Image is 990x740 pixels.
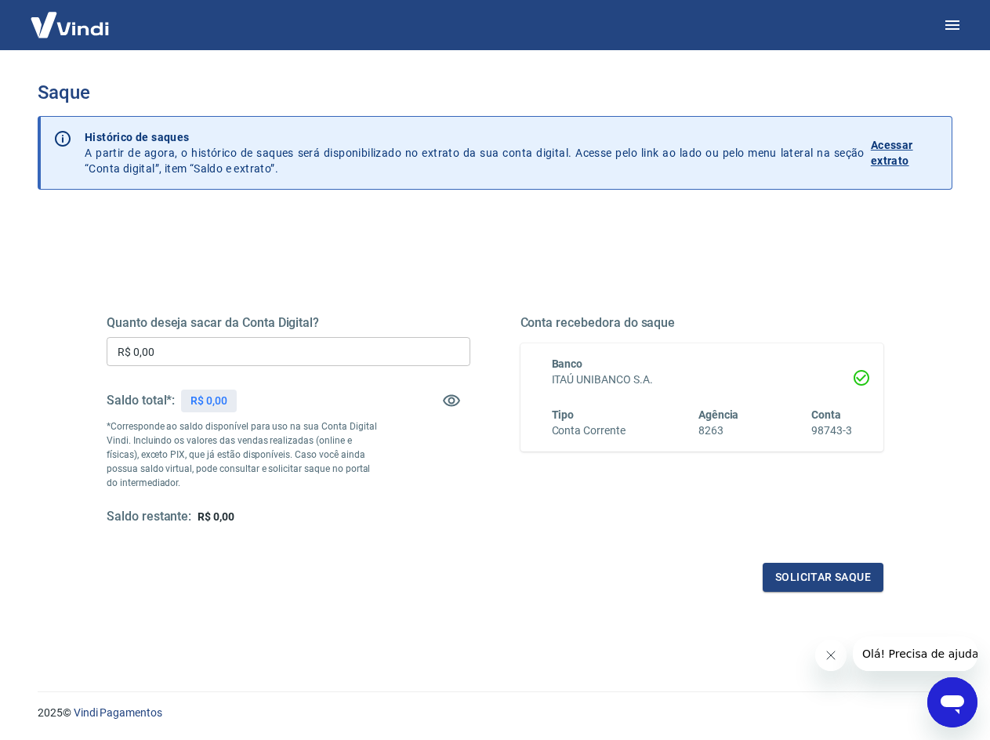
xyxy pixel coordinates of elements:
button: Solicitar saque [763,563,883,592]
iframe: Fechar mensagem [815,640,847,671]
span: Agência [698,408,739,421]
iframe: Mensagem da empresa [853,637,977,671]
a: Acessar extrato [871,129,939,176]
img: Vindi [19,1,121,49]
span: Olá! Precisa de ajuda? [9,11,132,24]
h6: 8263 [698,423,739,439]
iframe: Botão para abrir a janela de mensagens [927,677,977,727]
h5: Conta recebedora do saque [520,315,884,331]
h6: Conta Corrente [552,423,626,439]
p: 2025 © [38,705,952,721]
h5: Saldo total*: [107,393,175,408]
h5: Quanto deseja sacar da Conta Digital? [107,315,470,331]
p: Acessar extrato [871,137,939,169]
p: R$ 0,00 [190,393,227,409]
a: Vindi Pagamentos [74,706,162,719]
p: *Corresponde ao saldo disponível para uso na sua Conta Digital Vindi. Incluindo os valores das ve... [107,419,379,490]
span: Banco [552,357,583,370]
span: R$ 0,00 [198,510,234,523]
span: Tipo [552,408,575,421]
h6: ITAÚ UNIBANCO S.A. [552,372,853,388]
h6: 98743-3 [811,423,852,439]
p: A partir de agora, o histórico de saques será disponibilizado no extrato da sua conta digital. Ac... [85,129,865,176]
p: Histórico de saques [85,129,865,145]
h3: Saque [38,82,952,103]
span: Conta [811,408,841,421]
h5: Saldo restante: [107,509,191,525]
